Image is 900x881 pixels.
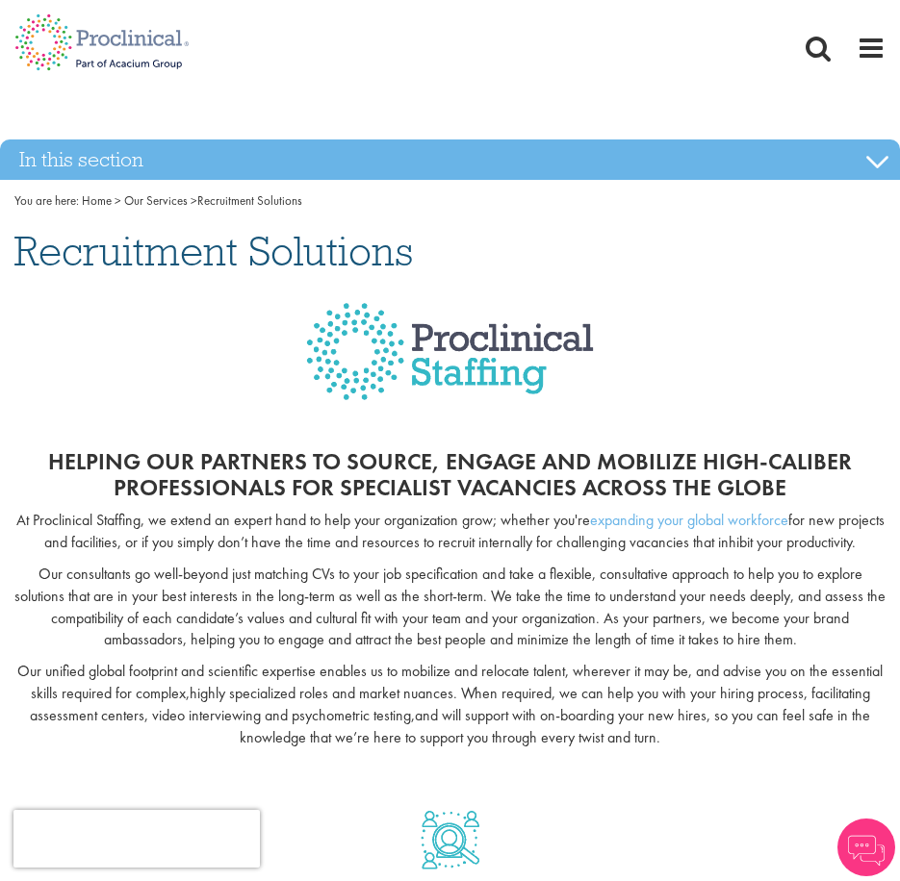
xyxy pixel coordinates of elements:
a: Direct hire [14,811,886,869]
p: At Proclinical Staffing, we extend an expert hand to help your organization grow; whether you're ... [14,510,886,554]
span: > [115,192,121,209]
span: You are here: [14,192,79,209]
img: Proclinical Staffing [306,303,594,429]
h2: Helping our partners to source, engage and mobilize high-caliber professionals for specialist vac... [14,449,886,500]
a: breadcrumb link to Our Services [124,192,188,209]
span: Recruitment Solutions [82,192,302,209]
img: Chatbot [837,818,895,876]
p: Our unified global footprint and scientific expertise enables us to mobilize and relocate talent,... [14,661,886,748]
span: > [191,192,197,209]
iframe: reCAPTCHA [13,810,260,868]
span: Recruitment Solutions [14,225,413,277]
a: expanding your global workforce [590,510,788,530]
p: Our consultants go well-beyond just matching CVs to your job specification and take a flexible, c... [14,564,886,651]
a: breadcrumb link to Home [82,192,112,209]
img: Direct hire [421,811,479,869]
